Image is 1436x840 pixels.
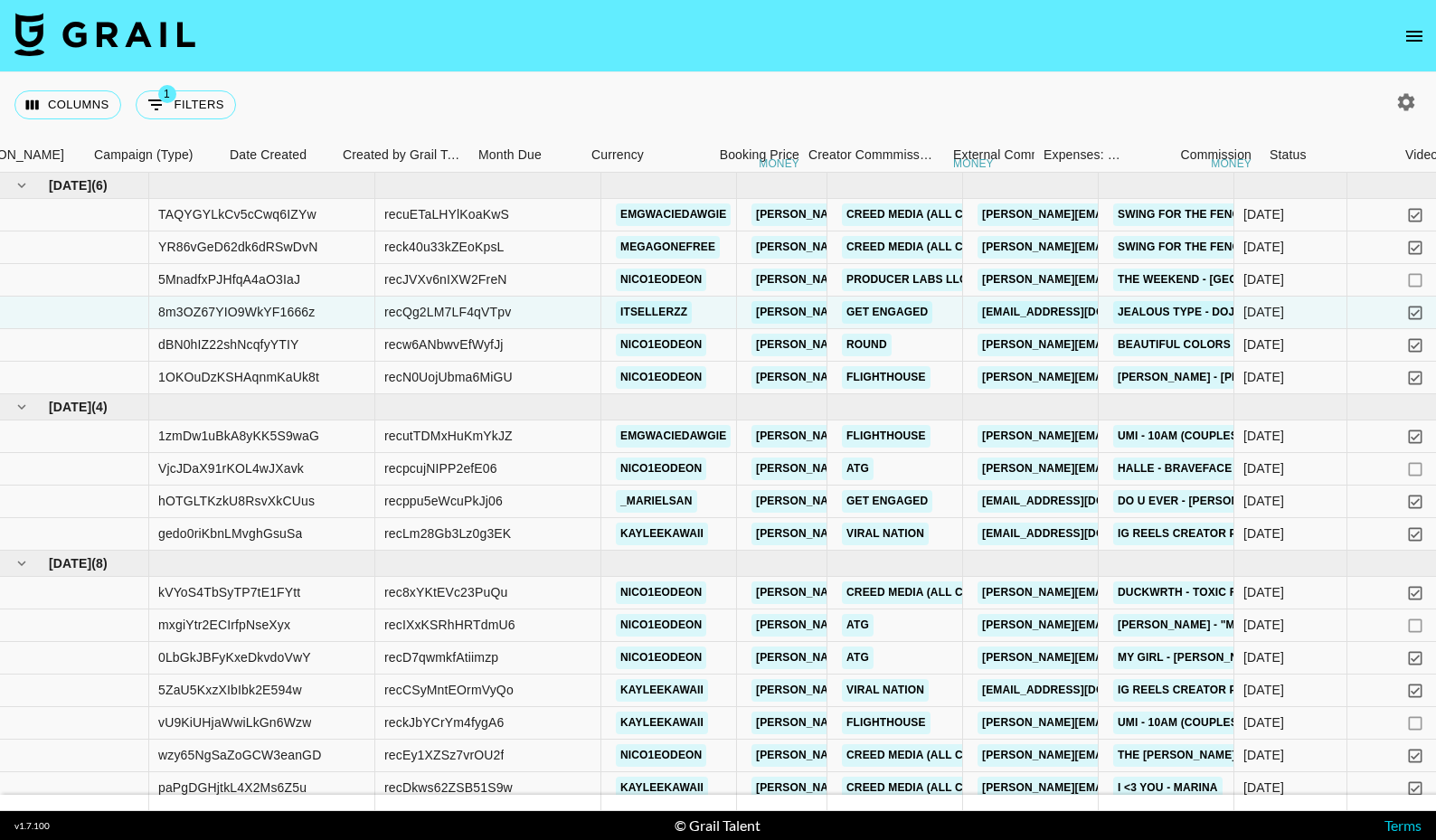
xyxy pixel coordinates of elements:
div: VjcJDaX91rKOL4wJXavk [158,459,304,477]
a: emgwaciedawgie [616,203,731,226]
a: Round [842,334,892,356]
div: recEy1XZSz7vrOU2f [384,746,504,764]
div: 7/30/2025 [1243,492,1284,510]
a: Beautiful Colors - from Kaiju No. 8 OneRepublic [1113,334,1430,356]
a: Creed Media (All Campaigns) [842,236,1030,259]
div: gedo0riKbnLMvghGsuSa [158,524,302,543]
a: ATG [842,647,874,669]
div: recppu5eWcuPkJj06 [384,492,503,510]
div: recCSyMntEOrmVyQo [384,681,514,699]
div: 5/27/2025 [1243,583,1284,601]
div: Date Created [230,137,307,173]
a: kayleekawaii [616,712,708,734]
div: 8/11/2025 [1243,335,1284,354]
div: Creator Commmission Override [808,137,935,173]
a: _marielsan [616,490,697,513]
a: nico1eodeon [616,614,706,637]
a: [PERSON_NAME][EMAIL_ADDRESS][DOMAIN_NAME] [978,581,1272,604]
a: Get Engaged [842,301,932,324]
div: rec8xYKtEVc23PuQu [384,583,507,601]
div: Month Due [469,137,582,173]
a: kayleekawaii [616,777,708,799]
div: 6/5/2025 [1243,648,1284,666]
a: itsellerzz [616,301,692,324]
div: money [1211,158,1252,169]
div: Currency [591,137,644,173]
div: recD7qwmkfAtiimzp [384,648,498,666]
a: ATG [842,458,874,480]
div: Booking Price [720,137,799,173]
a: [PERSON_NAME][EMAIL_ADDRESS][DOMAIN_NAME] [751,523,1046,545]
a: [PERSON_NAME][EMAIL_ADDRESS][DOMAIN_NAME] [751,679,1046,702]
a: nico1eodeon [616,581,706,604]
div: recuETaLHYlKoaKwS [384,205,509,223]
a: nico1eodeon [616,366,706,389]
div: 8m3OZ67YIO9WkYF1666z [158,303,315,321]
a: Creed Media (All Campaigns) [842,203,1030,226]
div: recpcujNIPP2efE06 [384,459,497,477]
img: Grail Talent [14,13,195,56]
a: [PERSON_NAME][EMAIL_ADDRESS][DOMAIN_NAME] [978,203,1272,226]
button: Select columns [14,90,121,119]
a: [EMAIL_ADDRESS][DOMAIN_NAME] [978,301,1180,324]
button: hide children [9,394,34,420]
span: [DATE] [49,176,91,194]
a: [PERSON_NAME][EMAIL_ADDRESS][DOMAIN_NAME] [751,614,1046,637]
div: 0LbGkJBFyKxeDkvdoVwY [158,648,311,666]
a: [PERSON_NAME][EMAIL_ADDRESS][DOMAIN_NAME] [978,236,1272,259]
a: [EMAIL_ADDRESS][DOMAIN_NAME] [978,523,1180,545]
a: [PERSON_NAME] - "MAD" [1113,614,1261,637]
a: Creed Media (All Campaigns) [842,744,1030,767]
div: 7/30/2025 [1243,524,1284,543]
button: hide children [9,173,34,198]
div: recw6ANbwvEfWyfJj [384,335,504,354]
div: 6/27/2025 [1243,459,1284,477]
div: Created by Grail Team [343,137,466,173]
div: paPgDGHjtkL4X2Ms6Z5u [158,779,307,797]
a: IG Reels Creator Program [1113,679,1291,702]
button: hide children [9,551,34,576]
div: v 1.7.100 [14,820,50,832]
a: kayleekawaii [616,679,708,702]
a: nico1eodeon [616,269,706,291]
div: Expenses: Remove Commission? [1034,137,1125,173]
a: emgwaciedawgie [616,425,731,448]
div: recN0UojUbma6MiGU [384,368,513,386]
a: megagonefree [616,236,720,259]
div: hOTGLTKzkU8RsvXkCUus [158,492,315,510]
a: nico1eodeon [616,647,706,669]
div: Currency [582,137,673,173]
a: [PERSON_NAME][EMAIL_ADDRESS][DOMAIN_NAME] [751,425,1046,448]
div: reckJbYCrYm4fygA6 [384,713,504,731]
a: The [PERSON_NAME] - Rock That Body [1113,744,1350,767]
div: 6/2/2025 [1243,746,1284,764]
div: recutTDMxHuKmYkJZ [384,427,513,445]
a: [PERSON_NAME][EMAIL_ADDRESS][DOMAIN_NAME] [978,647,1272,669]
a: Flighthouse [842,712,931,734]
a: nico1eodeon [616,334,706,356]
a: [PERSON_NAME][EMAIL_ADDRESS][DOMAIN_NAME] [978,777,1272,799]
a: [PERSON_NAME][EMAIL_ADDRESS][PERSON_NAME][DOMAIN_NAME] [978,712,1365,734]
div: Date Created [221,137,334,173]
a: [PERSON_NAME][EMAIL_ADDRESS][PERSON_NAME][DOMAIN_NAME] [978,366,1365,389]
div: money [759,158,799,169]
a: Get Engaged [842,490,932,513]
div: Creator Commmission Override [808,137,944,173]
a: [PERSON_NAME][EMAIL_ADDRESS][DOMAIN_NAME] [751,269,1046,291]
a: [PERSON_NAME][EMAIL_ADDRESS][PERSON_NAME][DOMAIN_NAME] [978,425,1365,448]
div: 5MnadfxPJHfqA4aO3IaJ [158,270,300,288]
a: Terms [1384,816,1422,834]
div: 5ZaU5KxzXIbIbk2E594w [158,681,302,699]
a: [PERSON_NAME][EMAIL_ADDRESS][DOMAIN_NAME] [978,744,1272,767]
button: open drawer [1396,18,1432,54]
a: [EMAIL_ADDRESS][DOMAIN_NAME] [978,490,1180,513]
a: Flighthouse [842,425,931,448]
div: Campaign (Type) [85,137,221,173]
a: kayleekawaii [616,523,708,545]
a: [PERSON_NAME][EMAIL_ADDRESS][DOMAIN_NAME] [751,647,1046,669]
div: 8/26/2025 [1243,270,1284,288]
div: Status [1261,137,1396,173]
div: kVYoS4TbSyTP7tE1FYtt [158,583,300,601]
div: 6/25/2025 [1243,205,1284,223]
a: Creed Media (All Campaigns) [842,777,1030,799]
